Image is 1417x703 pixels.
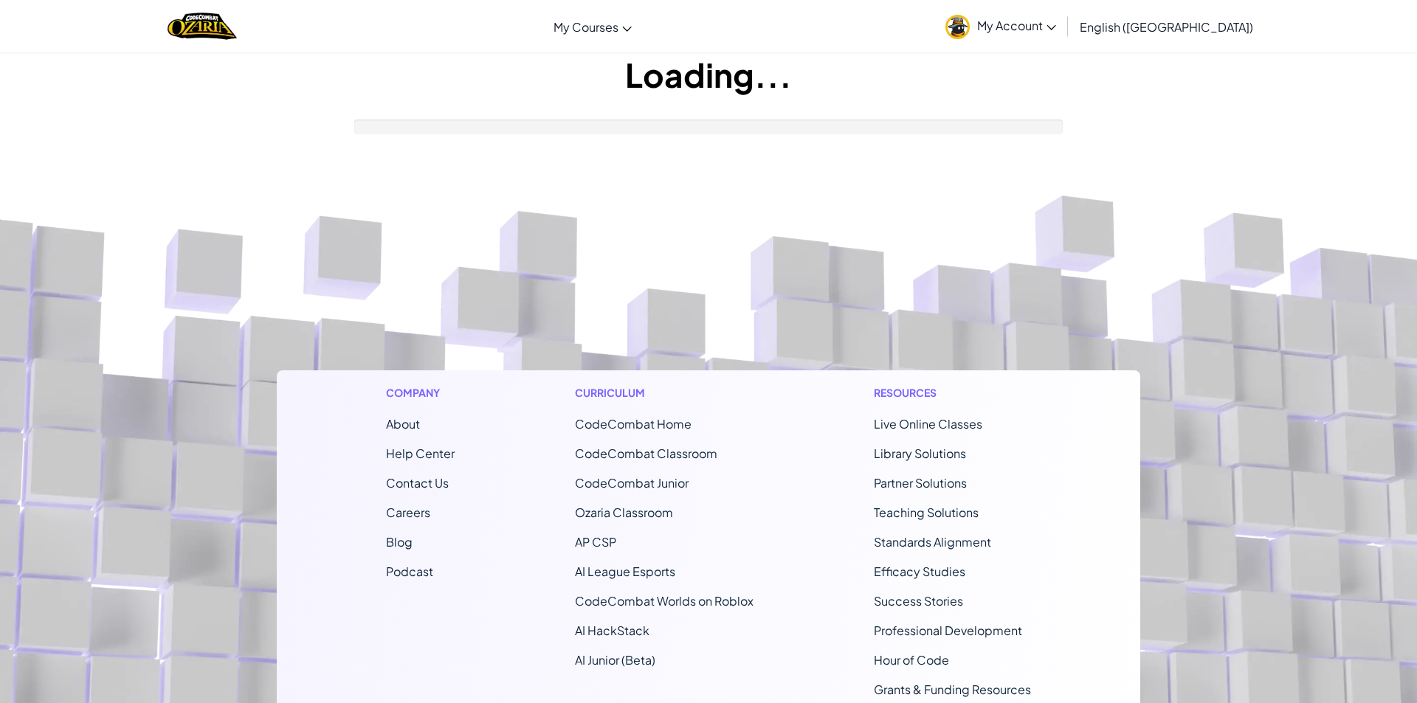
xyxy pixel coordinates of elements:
[874,446,966,461] a: Library Solutions
[386,416,420,432] a: About
[168,11,236,41] img: Home
[575,475,689,491] a: CodeCombat Junior
[386,385,455,401] h1: Company
[874,475,967,491] a: Partner Solutions
[938,3,1063,49] a: My Account
[874,564,965,579] a: Efficacy Studies
[977,18,1056,33] span: My Account
[386,564,433,579] a: Podcast
[575,564,675,579] a: AI League Esports
[874,652,949,668] a: Hour of Code
[575,505,673,520] a: Ozaria Classroom
[575,416,692,432] span: CodeCombat Home
[874,416,982,432] a: Live Online Classes
[874,385,1031,401] h1: Resources
[546,7,639,46] a: My Courses
[1072,7,1261,46] a: English ([GEOGRAPHIC_DATA])
[1080,19,1253,35] span: English ([GEOGRAPHIC_DATA])
[874,623,1022,638] a: Professional Development
[575,385,754,401] h1: Curriculum
[575,623,649,638] a: AI HackStack
[874,505,979,520] a: Teaching Solutions
[554,19,618,35] span: My Courses
[386,505,430,520] a: Careers
[874,682,1031,697] a: Grants & Funding Resources
[945,15,970,39] img: avatar
[386,446,455,461] a: Help Center
[168,11,236,41] a: Ozaria by CodeCombat logo
[575,652,655,668] a: AI Junior (Beta)
[575,446,717,461] a: CodeCombat Classroom
[386,534,413,550] a: Blog
[575,593,754,609] a: CodeCombat Worlds on Roblox
[874,593,963,609] a: Success Stories
[874,534,991,550] a: Standards Alignment
[386,475,449,491] span: Contact Us
[575,534,616,550] a: AP CSP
